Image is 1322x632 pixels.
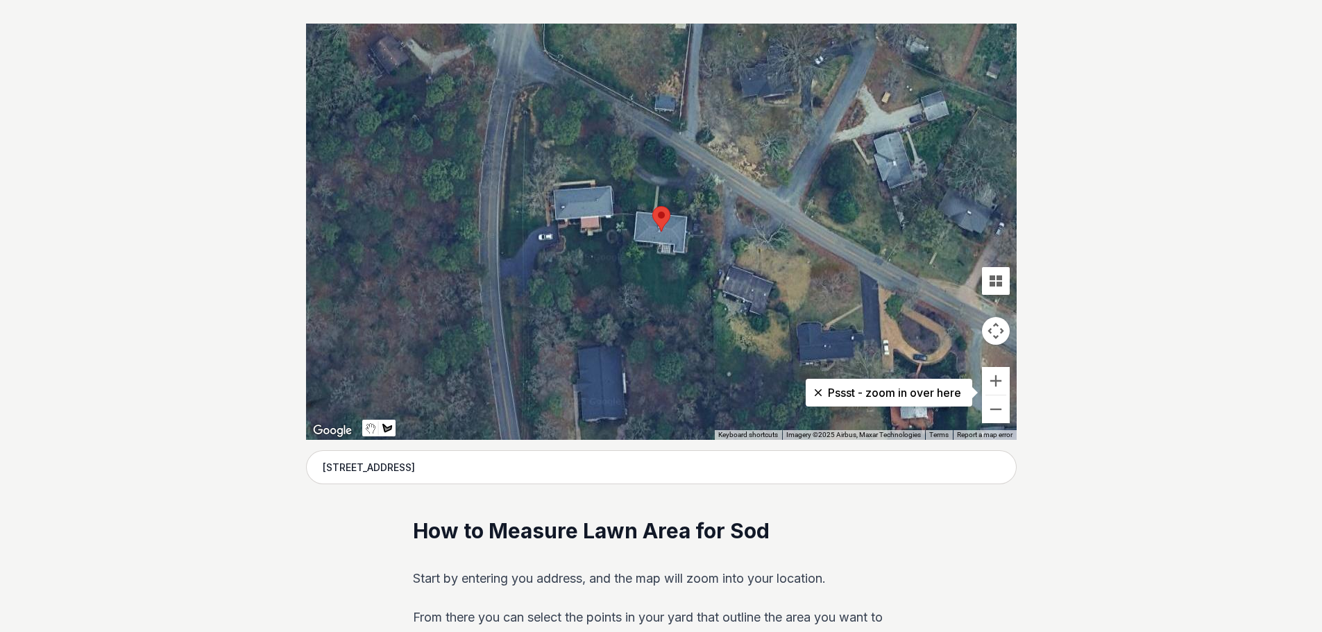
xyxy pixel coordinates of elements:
[362,420,379,436] button: Stop drawing
[413,567,909,590] p: Start by entering you address, and the map will zoom into your location.
[413,518,909,545] h2: How to Measure Lawn Area for Sod
[786,431,921,438] span: Imagery ©2025 Airbus, Maxar Technologies
[929,431,949,438] a: Terms (opens in new tab)
[817,384,961,401] p: Pssst - zoom in over here
[379,420,396,436] button: Draw a shape
[982,367,1010,395] button: Zoom in
[982,267,1010,295] button: Tilt map
[306,450,1017,485] input: Enter your address to get started
[957,431,1012,438] a: Report a map error
[718,430,778,440] button: Keyboard shortcuts
[982,395,1010,423] button: Zoom out
[310,422,355,440] img: Google
[982,317,1010,345] button: Map camera controls
[310,422,355,440] a: Open this area in Google Maps (opens a new window)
